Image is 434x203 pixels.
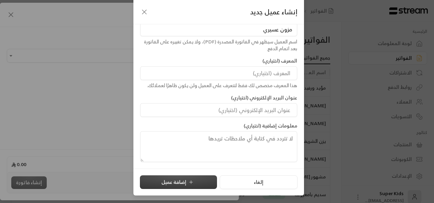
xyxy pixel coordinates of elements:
label: المعرف (اختياري) [262,57,297,64]
label: معلومات إضافية (اختياري) [244,122,297,129]
button: إلغاء [220,175,297,189]
input: اسم العميل [140,23,297,36]
input: عنوان البريد الإلكتروني (اختياري) [140,103,297,117]
input: المعرف (اختياري) [140,66,297,80]
div: اسم العميل سيظهر في الفاتورة المصدرة (PDF)، ولا يمكن تغييره على الفاتورة بعد اتمام الدفع. [140,38,297,52]
button: إضافة عميل [140,175,217,189]
span: إنشاء عميل جديد [250,7,297,17]
div: هذا المعرف مخصص لك فقط لتتعرف على العميل ولن يكون ظاهرًا لعملائك. [140,82,297,89]
label: عنوان البريد الإلكتروني (اختياري) [231,94,297,101]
